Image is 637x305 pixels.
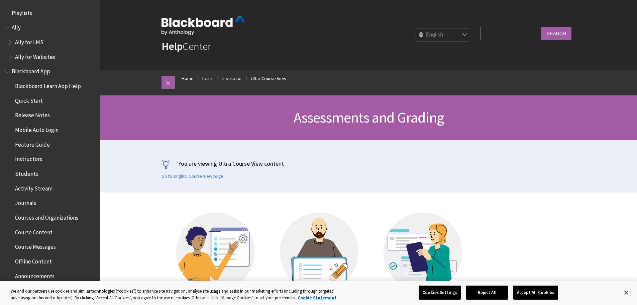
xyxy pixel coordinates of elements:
span: Announcements [15,271,55,280]
a: Learn [202,74,214,83]
a: Go to Original Course View page. [162,173,224,179]
span: Assessments and Grading [294,108,444,127]
strong: Help [162,40,183,53]
input: Search [541,27,571,40]
span: Instructors [15,154,42,163]
a: Home [182,74,194,83]
span: Playlists [12,7,32,16]
span: Quick Start [15,95,43,104]
button: Accept All Cookies [513,286,558,300]
button: Close [619,285,634,300]
button: Cookies Settings [419,286,461,300]
img: Illustration of a person behind a screen with a pencil icon on it. [280,213,358,291]
nav: Book outline for Playlists [4,7,96,19]
a: Ultra Course View [251,74,286,83]
span: Activity Stream [15,183,52,192]
p: You are viewing Ultra Course View content [162,159,576,168]
select: Site Language Selector [416,28,469,42]
img: Illustration of a person holding a mobile device with report screens displayed behind them. [384,213,462,291]
span: Courses and Organizations [15,212,78,221]
span: Release Notes [15,110,50,119]
img: Illustration of a person in front of a screen with a settings icon on it. [176,213,255,291]
span: Feature Guide [15,139,50,148]
span: Offline Content [15,256,52,265]
a: More information about your privacy, opens in a new tab [298,295,336,301]
span: Ally for Websites [15,51,55,60]
button: Reject All [466,286,508,300]
div: We and our partners use cookies and similar technologies (“cookies”) to enhance site navigation, ... [11,288,350,301]
nav: Book outline for Anthology Ally Help [4,22,96,63]
span: Course Content [15,227,52,236]
span: Ally [12,22,21,31]
span: Mobile Auto Login [15,124,59,133]
span: Blackboard Learn App Help [15,80,81,89]
span: Journals [15,198,36,207]
span: Course Messages [15,241,56,250]
a: Instructor [222,74,242,83]
span: Students [15,168,38,177]
img: Blackboard by Anthology [162,16,245,35]
a: HelpCenter [162,40,211,53]
span: Blackboard App [12,66,50,75]
span: Ally for LMS [15,36,43,46]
